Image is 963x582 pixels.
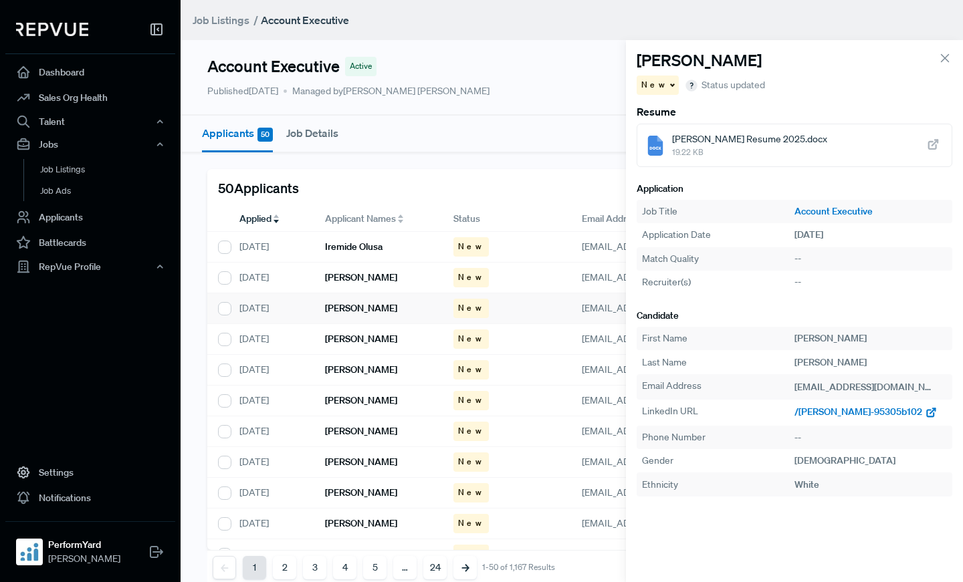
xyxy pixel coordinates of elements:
div: Gender [642,454,794,468]
span: New [458,302,484,314]
button: 1 [243,556,266,579]
div: [DATE] [229,447,314,478]
h6: [PERSON_NAME] [325,549,397,560]
h6: Application [637,183,952,194]
div: -- [794,252,947,266]
div: [PERSON_NAME] [794,355,947,370]
span: Applied [239,212,272,226]
h4: Account Executive [207,57,340,76]
div: [DATE] [229,478,314,508]
span: [EMAIL_ADDRESS][DOMAIN_NAME] [582,271,735,283]
span: New [458,456,484,468]
button: Talent [5,110,175,133]
span: / [253,13,258,27]
img: PerformYard [19,541,40,563]
div: [DATE] [229,386,314,416]
span: New [641,79,667,91]
div: Email Address [642,379,794,395]
div: [DATE] [229,324,314,355]
span: New [458,517,484,529]
span: New [458,363,484,376]
button: 24 [423,556,447,579]
span: New [458,271,484,283]
span: [EMAIL_ADDRESS][DOMAIN_NAME] [794,381,948,393]
a: Applicants [5,204,175,230]
button: Previous [213,556,236,579]
div: LinkedIn URL [642,404,794,420]
div: [DATE] [229,416,314,447]
a: Dashboard [5,59,175,85]
h6: Iremide Olusa [325,241,383,253]
button: … [393,556,417,579]
img: RepVue [16,23,88,36]
span: [EMAIL_ADDRESS][DOMAIN_NAME] [582,548,735,560]
div: Recruiter(s) [642,275,794,289]
div: Application Date [642,228,794,242]
h6: [PERSON_NAME] [325,303,397,314]
span: Status [453,212,480,226]
h4: [PERSON_NAME] [637,51,762,70]
span: Applicant Names [325,212,396,226]
a: Job Listings [23,159,193,180]
span: New [458,394,484,406]
h6: [PERSON_NAME] [325,364,397,376]
div: [DATE] [229,232,314,263]
a: Job Ads [23,180,193,202]
span: [EMAIL_ADDRESS][DOMAIN_NAME] [582,241,735,253]
span: New [458,425,484,437]
span: 50 [257,128,273,142]
div: First Name [642,331,794,345]
span: New [458,333,484,345]
a: PerformYardPerformYard[PERSON_NAME] [5,521,175,571]
div: [DATE] [229,263,314,293]
span: Active [350,60,372,72]
span: New [458,486,484,498]
a: Settings [5,460,175,485]
h6: [PERSON_NAME] [325,518,397,529]
a: Account Executive [794,204,947,219]
a: /[PERSON_NAME]-95305b102 [794,406,938,418]
button: RepVue Profile [5,255,175,278]
div: [DEMOGRAPHIC_DATA] [794,454,947,468]
div: Toggle SortBy [229,206,314,232]
span: [EMAIL_ADDRESS][DOMAIN_NAME] [582,333,735,345]
a: Sales Org Health [5,85,175,110]
div: Toggle SortBy [314,206,443,232]
span: [EMAIL_ADDRESS][DOMAIN_NAME] [582,425,735,437]
h5: 50 Applicants [218,180,299,196]
div: white [794,478,947,492]
h6: Candidate [637,310,952,321]
p: Published [DATE] [207,84,278,98]
nav: pagination [213,556,555,579]
strong: PerformYard [48,538,120,552]
a: Notifications [5,485,175,511]
div: [DATE] [229,355,314,386]
button: Applicants [202,116,273,152]
h6: [PERSON_NAME] [325,487,397,498]
button: 3 [303,556,326,579]
div: Ethnicity [642,478,794,492]
span: New [458,548,484,560]
strong: Account Executive [261,13,349,27]
div: 1-50 of 1,167 Results [482,563,555,572]
button: 2 [273,556,296,579]
span: Email Address [582,212,641,226]
span: [EMAIL_ADDRESS][DOMAIN_NAME] [582,456,735,468]
div: Phone Number [642,430,794,444]
button: Next [453,556,477,579]
span: 19.22 KB [672,146,827,158]
a: [PERSON_NAME] Resume 2025.docx19.22 KB [637,124,952,167]
button: Job Details [286,116,338,150]
a: Battlecards [5,230,175,255]
div: [DATE] [229,539,314,570]
div: [DATE] [229,293,314,324]
div: Job Title [642,204,794,219]
div: Match Quality [642,252,794,266]
span: [EMAIL_ADDRESS][DOMAIN_NAME] [582,363,735,376]
div: [DATE] [229,508,314,539]
h6: [PERSON_NAME] [325,272,397,283]
span: [PERSON_NAME] Resume 2025.docx [672,132,827,146]
div: -- [794,430,947,444]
